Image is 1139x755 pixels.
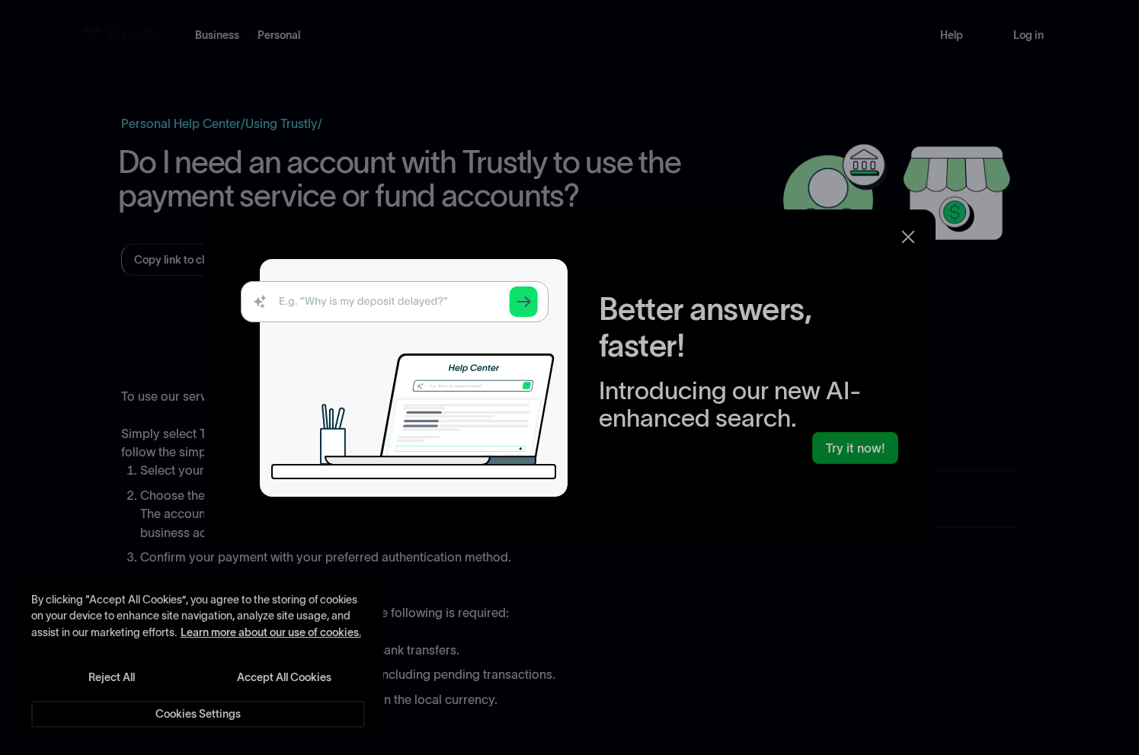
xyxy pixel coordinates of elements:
a: Try it now! [812,432,897,465]
a: More information about your privacy, opens in a new tab [181,626,361,638]
h2: Better answers, faster! [599,291,898,365]
div: Introducing our new AI-enhanced search. [599,377,898,431]
button: Cookies Settings [31,701,365,727]
div: Cookie banner [12,577,383,743]
div: Privacy [31,592,365,727]
div: By clicking “Accept All Cookies”, you agree to the storing of cookies on your device to enhance s... [31,592,365,641]
button: Accept All Cookies [203,665,365,688]
button: Reject All [31,665,193,688]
